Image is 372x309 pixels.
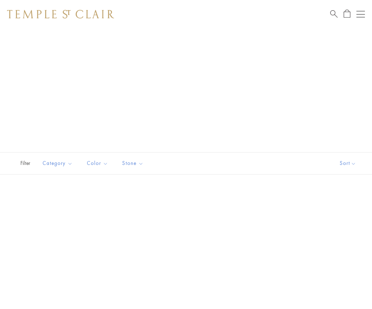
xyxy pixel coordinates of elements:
button: Category [37,155,78,171]
button: Open navigation [356,10,365,18]
button: Stone [117,155,149,171]
a: Search [330,10,338,18]
a: Open Shopping Bag [344,10,350,18]
button: Color [81,155,113,171]
span: Category [39,159,78,168]
span: Stone [119,159,149,168]
span: Color [83,159,113,168]
button: Show sort by [324,153,372,174]
img: Temple St. Clair [7,10,114,18]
